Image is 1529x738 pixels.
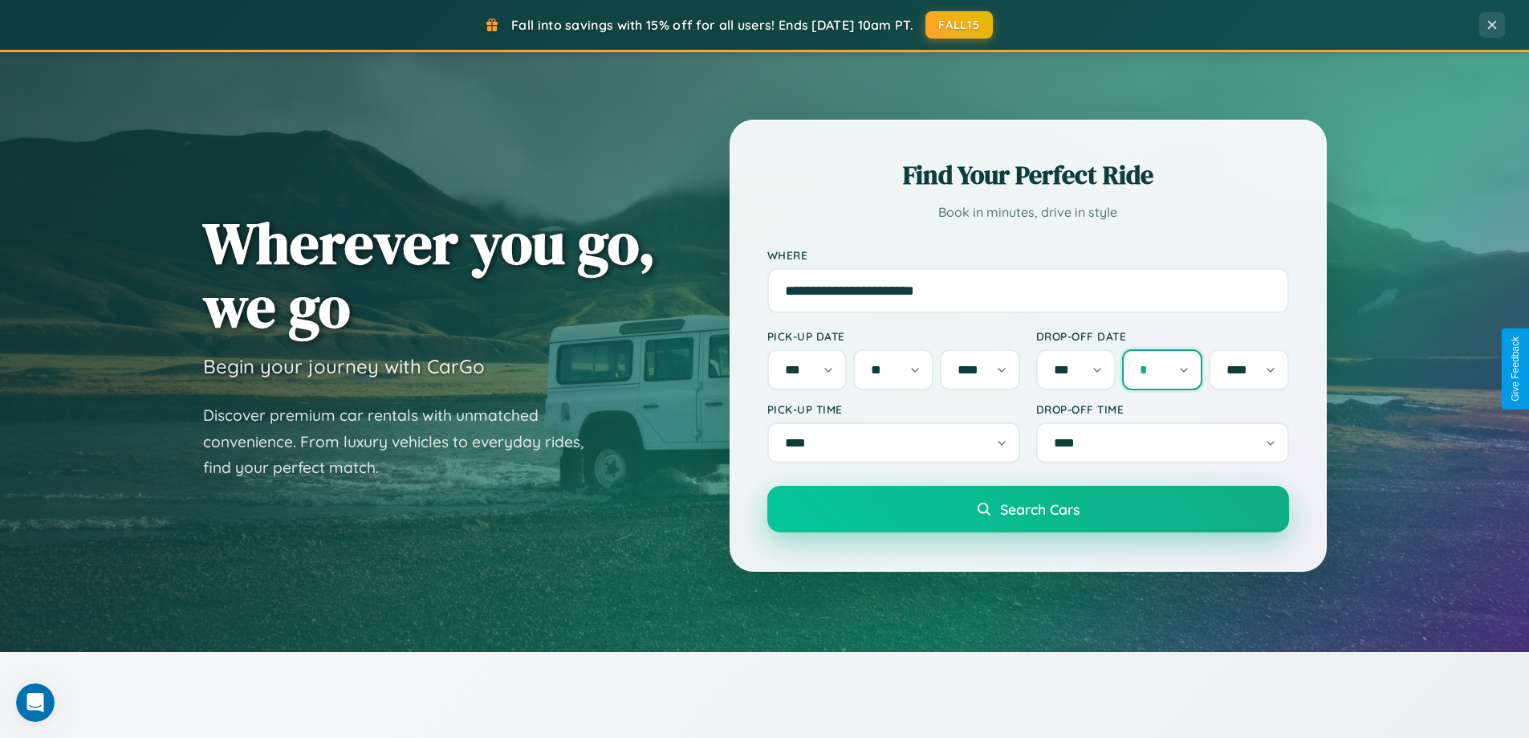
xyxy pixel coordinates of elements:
label: Where [767,248,1289,262]
h3: Begin your journey with CarGo [203,354,485,378]
p: Discover premium car rentals with unmatched convenience. From luxury vehicles to everyday rides, ... [203,402,604,481]
button: Search Cars [767,486,1289,532]
div: Give Feedback [1510,336,1521,402]
button: FALL15 [925,11,993,39]
label: Drop-off Time [1036,402,1289,416]
span: Fall into savings with 15% off for all users! Ends [DATE] 10am PT. [511,17,913,33]
label: Pick-up Time [767,402,1020,416]
p: Book in minutes, drive in style [767,201,1289,224]
label: Pick-up Date [767,329,1020,343]
span: Search Cars [1000,500,1080,518]
h1: Wherever you go, we go [203,211,656,338]
label: Drop-off Date [1036,329,1289,343]
h2: Find Your Perfect Ride [767,157,1289,193]
iframe: Intercom live chat [16,683,55,722]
